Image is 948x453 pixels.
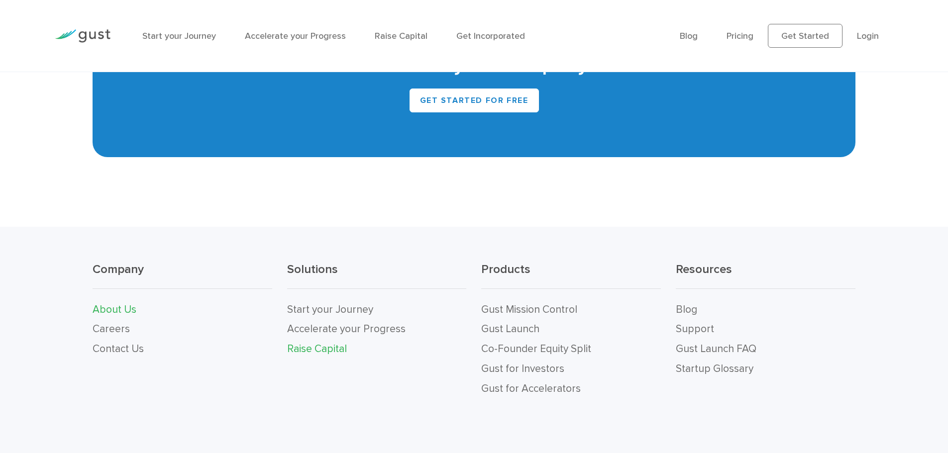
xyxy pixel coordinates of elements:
[375,31,427,41] a: Raise Capital
[93,323,130,335] a: Careers
[142,31,216,41] a: Start your Journey
[287,262,467,289] h3: Solutions
[410,89,539,112] a: Get Started for Free
[456,31,525,41] a: Get Incorporated
[287,303,373,316] a: Start your Journey
[676,362,753,375] a: Startup Glossary
[768,24,843,48] a: Get Started
[481,262,661,289] h3: Products
[245,31,346,41] a: Accelerate your Progress
[676,343,756,355] a: Gust Launch FAQ
[676,262,855,289] h3: Resources
[680,31,698,41] a: Blog
[727,31,753,41] a: Pricing
[481,323,539,335] a: Gust Launch
[481,362,564,375] a: Gust for Investors
[287,343,347,355] a: Raise Capital
[481,382,581,395] a: Gust for Accelerators
[676,323,714,335] a: Support
[857,31,879,41] a: Login
[481,303,577,316] a: Gust Mission Control
[93,262,272,289] h3: Company
[93,343,144,355] a: Contact Us
[481,343,591,355] a: Co-Founder Equity Split
[55,29,110,43] img: Gust Logo
[93,303,136,316] a: About Us
[676,303,697,316] a: Blog
[287,323,406,335] a: Accelerate your Progress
